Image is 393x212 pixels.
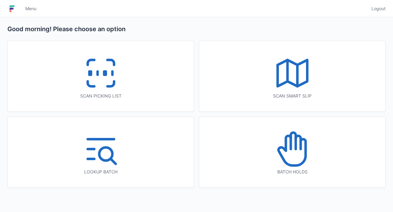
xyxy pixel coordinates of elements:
[371,6,386,12] span: Logout
[7,117,194,188] a: Lookup batch
[199,117,386,188] a: Batch holds
[20,93,181,99] div: Scan picking list
[7,25,386,33] h2: Good morning! Please choose an option
[25,6,36,12] span: Menu
[20,169,181,175] div: Lookup batch
[368,3,386,14] a: Logout
[7,4,17,14] img: logo-small.jpg
[22,3,40,14] a: Menu
[199,41,386,112] a: Scan smart slip
[7,41,194,112] a: Scan picking list
[212,93,373,99] div: Scan smart slip
[212,169,373,175] div: Batch holds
